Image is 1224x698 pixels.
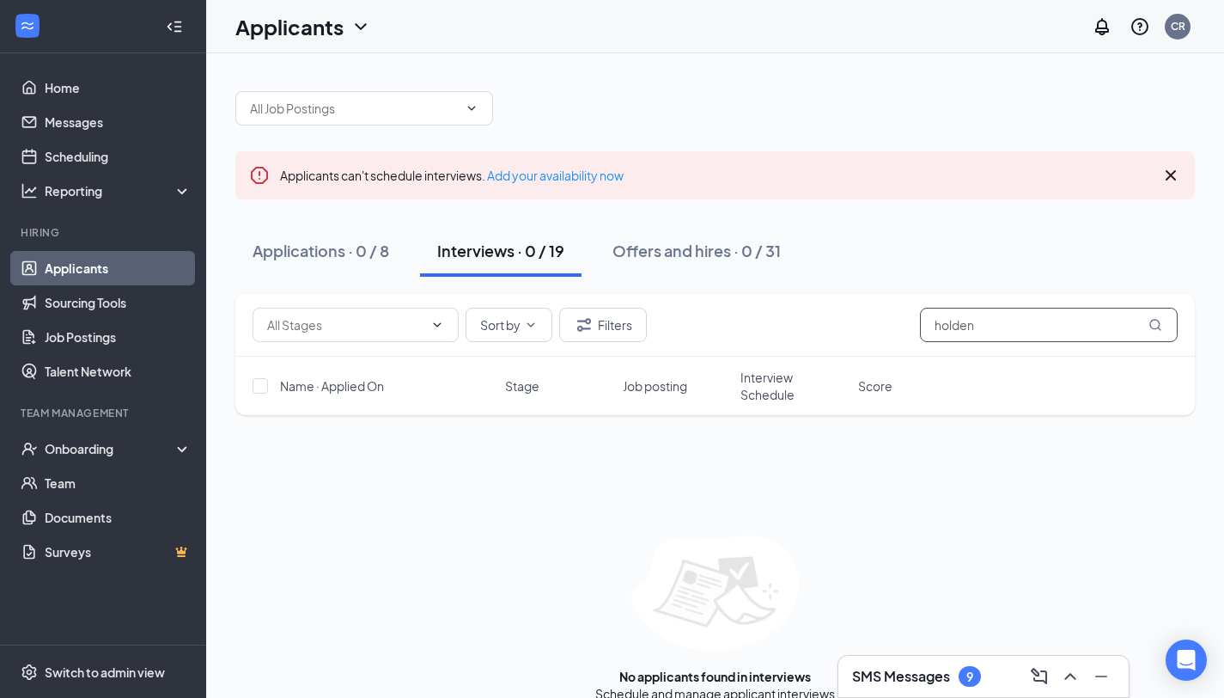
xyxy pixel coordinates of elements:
svg: Notifications [1092,16,1112,37]
a: Applicants [45,251,192,285]
div: Open Intercom Messenger [1166,640,1207,681]
svg: ChevronDown [465,101,478,115]
button: ComposeMessage [1026,663,1053,690]
a: Home [45,70,192,105]
img: empty-state [631,536,799,651]
div: Onboarding [45,440,177,457]
svg: UserCheck [21,440,38,457]
svg: MagnifyingGlass [1148,318,1162,332]
div: 9 [966,670,973,684]
div: CR [1171,19,1185,34]
span: Job posting [623,377,687,395]
svg: ChevronUp [1060,666,1081,687]
span: Sort by [480,319,521,331]
div: Reporting [45,182,192,199]
svg: ChevronDown [524,318,538,332]
div: Team Management [21,406,188,420]
svg: Error [249,165,270,186]
a: Talent Network [45,354,192,389]
input: All Job Postings [250,99,458,118]
svg: Analysis [21,182,38,199]
svg: Minimize [1091,666,1111,687]
span: Applicants can't schedule interviews. [280,168,624,183]
div: Switch to admin view [45,664,165,681]
svg: Filter [574,315,594,335]
span: Stage [505,377,539,395]
button: Minimize [1087,663,1115,690]
a: Job Postings [45,320,192,354]
a: Add your availability now [487,168,624,183]
svg: Collapse [166,18,183,35]
svg: Settings [21,664,38,681]
h3: SMS Messages [852,667,950,686]
svg: WorkstreamLogo [19,17,36,34]
input: All Stages [267,315,423,334]
a: Documents [45,500,192,535]
div: Applications · 0 / 8 [253,240,389,261]
span: Name · Applied On [280,377,384,395]
button: ChevronUp [1057,663,1084,690]
svg: ChevronDown [430,318,444,332]
div: Offers and hires · 0 / 31 [612,240,781,261]
a: Scheduling [45,139,192,174]
h1: Applicants [235,12,344,41]
div: No applicants found in interviews [619,668,811,685]
a: Team [45,466,192,500]
svg: ComposeMessage [1029,666,1050,687]
div: Interviews · 0 / 19 [437,240,564,261]
a: Sourcing Tools [45,285,192,320]
input: Search in interviews [920,308,1178,342]
a: Messages [45,105,192,139]
span: Interview Schedule [740,369,848,403]
svg: Cross [1160,165,1181,186]
div: Hiring [21,225,188,240]
button: Filter Filters [559,308,647,342]
svg: QuestionInfo [1130,16,1150,37]
span: Score [858,377,892,395]
svg: ChevronDown [350,16,371,37]
button: Sort byChevronDown [466,308,552,342]
a: SurveysCrown [45,535,192,569]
